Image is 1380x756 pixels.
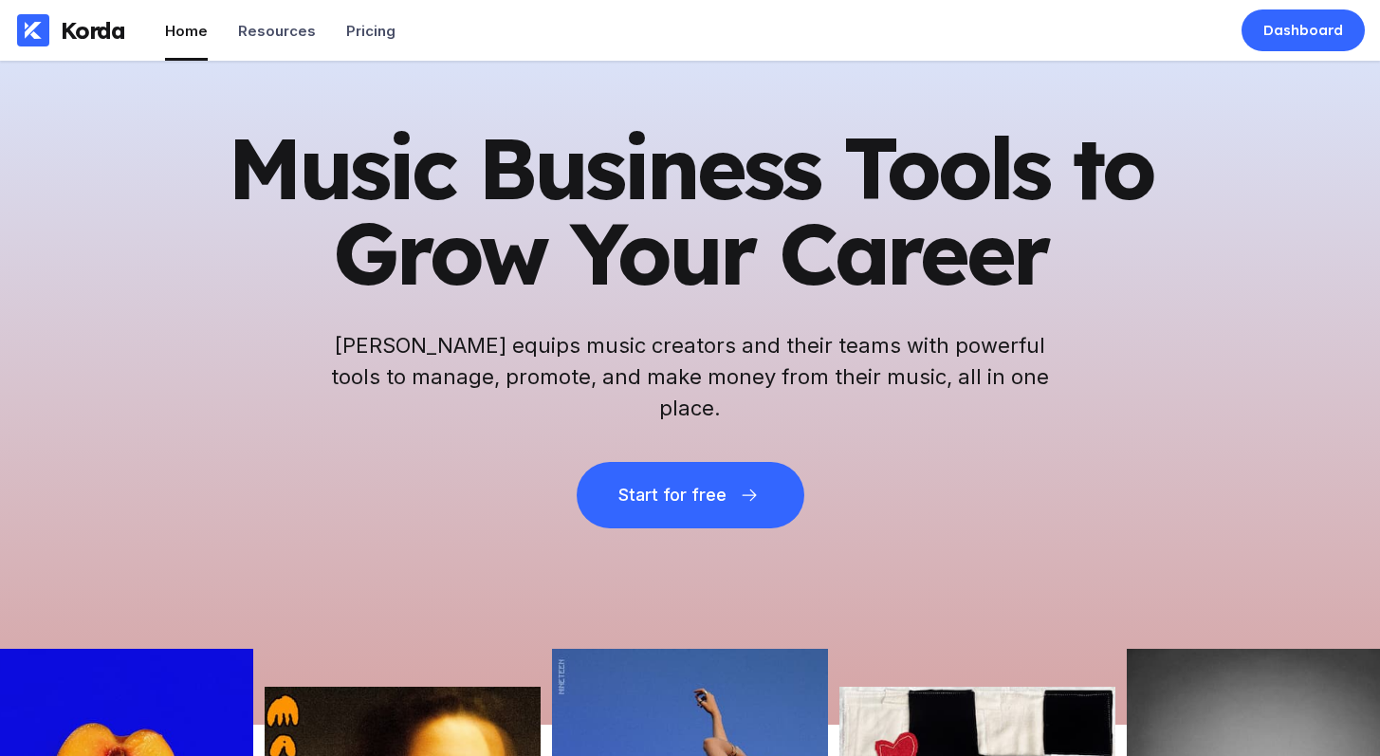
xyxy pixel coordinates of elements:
[618,486,727,505] div: Start for free
[330,330,1051,424] h2: [PERSON_NAME] equips music creators and their teams with powerful tools to manage, promote, and m...
[577,462,804,528] button: Start for free
[226,125,1155,296] h1: Music Business Tools to Grow Your Career
[165,22,208,40] div: Home
[1263,21,1343,40] div: Dashboard
[346,22,396,40] div: Pricing
[238,22,316,40] div: Resources
[1242,9,1365,51] a: Dashboard
[61,16,125,45] div: Korda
